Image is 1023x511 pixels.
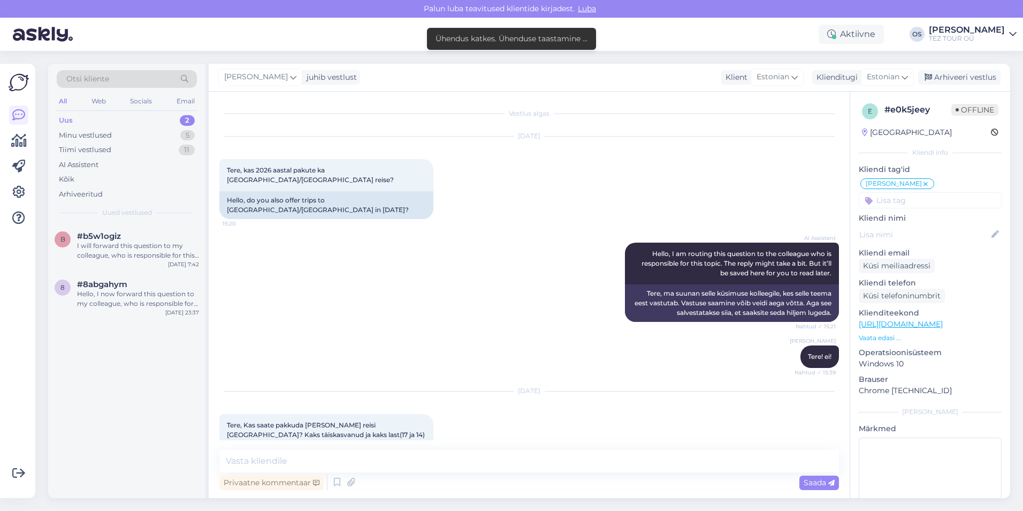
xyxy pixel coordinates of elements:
div: Hello, do you also offer trips to [GEOGRAPHIC_DATA]/[GEOGRAPHIC_DATA] in [DATE]? [219,191,433,219]
div: Hello, I now forward this question to my colleague, who is responsible for this. The reply will b... [77,289,199,309]
div: [DATE] [219,386,839,396]
div: All [57,94,69,108]
span: AI Assistent [796,234,836,242]
p: Kliendi nimi [859,213,1002,224]
div: Klient [721,72,747,83]
img: Askly Logo [9,72,29,93]
span: Otsi kliente [66,73,109,85]
div: [PERSON_NAME] [929,26,1005,34]
span: Tere! ei! [808,352,831,360]
div: [DATE] [219,131,839,141]
span: #b5w1ogiz [77,231,121,241]
div: Klienditugi [812,72,858,83]
div: Tere, ma suunan selle küsimuse kolleegile, kes selle teema eest vastutab. Vastuse saamine võib ve... [625,284,839,322]
span: #8abgahym [77,280,127,289]
p: Kliendi email [859,247,1002,259]
p: Chrome [TECHNICAL_ID] [859,385,1002,396]
div: TEZ TOUR OÜ [929,34,1005,43]
div: juhib vestlust [302,72,357,83]
div: Küsi telefoninumbrit [859,289,945,303]
div: [GEOGRAPHIC_DATA] [862,127,952,138]
div: Web [89,94,108,108]
div: Tiimi vestlused [59,145,111,155]
div: # e0k5jeey [884,103,951,116]
span: [PERSON_NAME] [790,337,836,345]
div: Minu vestlused [59,130,112,141]
p: Operatsioonisüsteem [859,347,1002,358]
span: Uued vestlused [102,208,152,217]
div: Vestlus algas [219,109,839,118]
div: Uus [59,115,73,126]
span: Hello, I am routing this question to the colleague who is responsible for this topic. The reply m... [642,250,833,277]
span: Nähtud ✓ 15:21 [796,322,836,330]
span: e [868,107,872,115]
div: 5 [180,130,195,141]
p: Vaata edasi ... [859,333,1002,343]
div: AI Assistent [59,160,98,170]
span: 15:20 [223,220,263,228]
div: [DATE] 23:37 [165,309,199,317]
span: 8 [60,283,65,291]
span: Offline [951,104,998,116]
p: Windows 10 [859,358,1002,370]
span: Luba [575,4,599,13]
span: Saada [804,478,835,487]
span: Tere, kas 2026 aastal pakute ka [GEOGRAPHIC_DATA]/[GEOGRAPHIC_DATA] reise? [227,166,394,184]
span: [PERSON_NAME] [224,71,288,83]
span: [PERSON_NAME] [866,181,922,187]
input: Lisa nimi [859,229,989,241]
span: b [60,235,65,243]
div: Küsi meiliaadressi [859,259,935,273]
div: Arhiveeritud [59,189,103,200]
p: Brauser [859,374,1002,385]
p: Klienditeekond [859,307,1002,319]
div: [DATE] 7:42 [168,260,199,268]
span: Tere, Kas saate pakkuda [PERSON_NAME] reisi [GEOGRAPHIC_DATA]? Kaks täiskasvanud ja kaks last(17 ... [227,421,425,439]
div: Kliendi info [859,148,1002,157]
p: Kliendi tag'id [859,164,1002,175]
p: Kliendi telefon [859,277,1002,289]
div: Socials [128,94,154,108]
a: [URL][DOMAIN_NAME] [859,319,943,329]
div: Privaatne kommentaar [219,476,324,490]
input: Lisa tag [859,192,1002,208]
div: Kõik [59,174,74,185]
span: Estonian [757,71,789,83]
a: [PERSON_NAME]TEZ TOUR OÜ [929,26,1017,43]
div: I will forward this question to my colleague, who is responsible for this. The reply will be here... [77,241,199,260]
div: Ühendus katkes. Ühenduse taastamine ... [436,33,587,44]
div: Aktiivne [819,25,884,44]
p: Märkmed [859,423,1002,434]
div: Arhiveeri vestlus [918,70,1001,85]
div: OS [910,27,925,42]
div: Email [174,94,197,108]
span: Estonian [867,71,899,83]
div: 2 [180,115,195,126]
div: 11 [179,145,195,155]
span: Nähtud ✓ 15:39 [795,369,836,377]
div: [PERSON_NAME] [859,407,1002,417]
